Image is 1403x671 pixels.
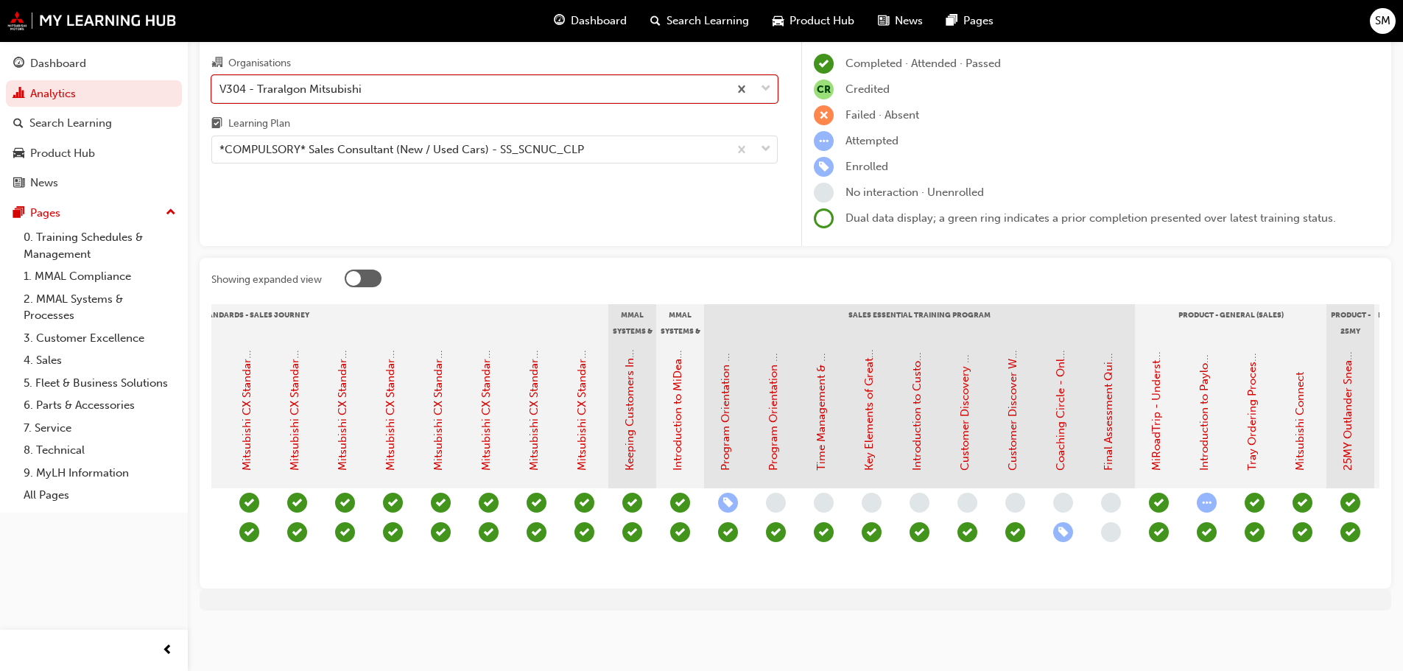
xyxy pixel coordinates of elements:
span: learningRecordVerb_PASS-icon [670,493,690,513]
span: learningRecordVerb_NONE-icon [1101,493,1121,513]
div: News [30,175,58,192]
a: 0. Training Schedules & Management [18,226,182,265]
span: Enrolled [845,160,888,173]
span: learningRecordVerb_ENROLL-icon [814,157,834,177]
span: SM [1375,13,1390,29]
span: learningRecordVerb_PASS-icon [574,522,594,542]
a: guage-iconDashboard [542,6,639,36]
span: learningRecordVerb_COMPLETE-icon [1245,522,1265,542]
div: MMAL Systems & Processes - General [656,304,704,341]
span: Attempted [845,134,899,147]
a: 6. Parts & Accessories [18,394,182,417]
span: chart-icon [13,88,24,101]
span: learningRecordVerb_NONE-icon [814,183,834,203]
span: learningRecordVerb_PASS-icon [1293,493,1312,513]
a: Dashboard [6,50,182,77]
span: No interaction · Unenrolled [845,186,984,199]
a: 7. Service [18,417,182,440]
span: learningRecordVerb_NONE-icon [957,493,977,513]
div: Product Hub [30,145,95,162]
span: learningRecordVerb_NONE-icon [1053,493,1073,513]
a: Mitsubishi Connect [1293,372,1307,471]
a: pages-iconPages [935,6,1005,36]
span: learningRecordVerb_PASS-icon [527,522,546,542]
a: 5. Fleet & Business Solutions [18,372,182,395]
a: 9. MyLH Information [18,462,182,485]
span: learningRecordVerb_PASS-icon [862,522,882,542]
a: 8. Technical [18,439,182,462]
span: learningRecordVerb_PASS-icon [1293,522,1312,542]
a: 4. Sales [18,349,182,372]
div: Learning Plan [228,116,290,131]
a: Introduction to Payload and Towing Capacities [1198,232,1211,471]
a: mmal [7,11,177,30]
span: news-icon [878,12,889,30]
a: 3. Customer Excellence [18,327,182,350]
span: null-icon [814,80,834,99]
span: learningRecordVerb_PASS-icon [766,522,786,542]
div: Showing expanded view [211,273,322,287]
div: Dashboard [30,55,86,72]
span: learningRecordVerb_PASS-icon [239,493,259,513]
span: guage-icon [554,12,565,30]
span: up-icon [166,203,176,222]
span: learningRecordVerb_PASS-icon [431,522,451,542]
span: learningRecordVerb_COMPLETE-icon [1245,493,1265,513]
span: learningRecordVerb_PASS-icon [622,522,642,542]
span: learningRecordVerb_PASS-icon [670,522,690,542]
span: learningRecordVerb_ENROLL-icon [1053,522,1073,542]
span: learningRecordVerb_PASS-icon [335,522,355,542]
span: learningRecordVerb_PASS-icon [335,493,355,513]
span: learningRecordVerb_PASS-icon [527,493,546,513]
div: Sales Essential Training Program [704,304,1135,341]
span: learningRecordVerb_PASS-icon [479,522,499,542]
span: pages-icon [946,12,957,30]
span: learningRecordVerb_NONE-icon [1101,522,1121,542]
span: learningRecordVerb_COMPLETE-icon [1340,522,1360,542]
span: learningRecordVerb_COMPLETE-icon [1149,522,1169,542]
a: Product Hub [6,140,182,167]
div: Pages [30,205,60,222]
div: Product - General (Sales) [1135,304,1326,341]
span: learningRecordVerb_PASS-icon [910,522,929,542]
span: car-icon [773,12,784,30]
a: News [6,169,182,197]
span: learningRecordVerb_NONE-icon [766,493,786,513]
span: learningRecordVerb_PASS-icon [287,493,307,513]
span: Dashboard [571,13,627,29]
button: Pages [6,200,182,227]
span: learningRecordVerb_COMPLETE-icon [814,54,834,74]
span: learningRecordVerb_PASS-icon [622,493,642,513]
span: Completed · Attended · Passed [845,57,1001,70]
a: news-iconNews [866,6,935,36]
span: news-icon [13,177,24,190]
span: learningRecordVerb_PASS-icon [814,522,834,542]
span: learningRecordVerb_PASS-icon [239,522,259,542]
span: learningRecordVerb_PASS-icon [431,493,451,513]
span: learningRecordVerb_PASS-icon [574,493,594,513]
span: car-icon [13,147,24,161]
div: Search Learning [29,115,112,132]
span: Pages [963,13,994,29]
span: Credited [845,82,890,96]
div: *COMPULSORY* Sales Consultant (New / Used Cars) - SS_SCNUC_CLP [219,141,584,158]
span: learningplan-icon [211,118,222,131]
a: 1. MMAL Compliance [18,265,182,288]
span: down-icon [761,140,771,159]
div: Product - 25MY Outlander [1326,304,1374,341]
span: Search Learning [667,13,749,29]
div: MMAL Systems & Processes - Customer [608,304,656,341]
span: learningRecordVerb_PASS-icon [383,522,403,542]
a: car-iconProduct Hub [761,6,866,36]
span: learningRecordVerb_ATTEMPT-icon [1197,493,1217,513]
span: learningRecordVerb_COMPLETE-icon [1149,493,1169,513]
span: learningRecordVerb_ATTEND-icon [957,522,977,542]
a: All Pages [18,484,182,507]
span: learningRecordVerb_NONE-icon [862,493,882,513]
button: SM [1370,8,1396,34]
span: learningRecordVerb_PASS-icon [383,493,403,513]
span: learningRecordVerb_COMPLETE-icon [1340,493,1360,513]
div: V304 - Traralgon Mitsubishi [219,80,362,97]
a: 2. MMAL Systems & Processes [18,288,182,327]
span: guage-icon [13,57,24,71]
